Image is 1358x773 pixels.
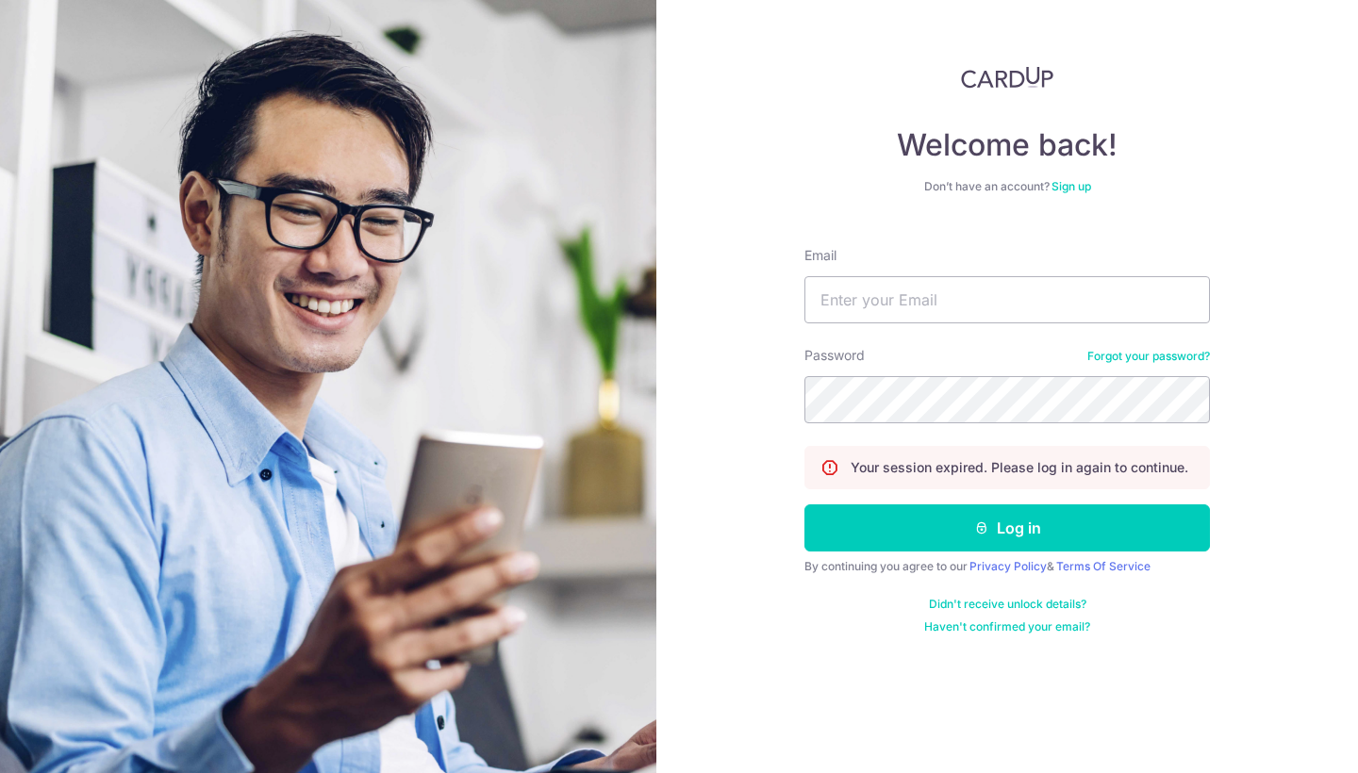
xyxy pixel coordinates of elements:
[804,126,1210,164] h4: Welcome back!
[924,619,1090,634] a: Haven't confirmed your email?
[929,597,1086,612] a: Didn't receive unlock details?
[804,559,1210,574] div: By continuing you agree to our &
[961,66,1053,89] img: CardUp Logo
[969,559,1047,573] a: Privacy Policy
[1056,559,1151,573] a: Terms Of Service
[804,179,1210,194] div: Don’t have an account?
[1087,349,1210,364] a: Forgot your password?
[804,246,836,265] label: Email
[804,504,1210,551] button: Log in
[804,346,865,365] label: Password
[1052,179,1091,193] a: Sign up
[804,276,1210,323] input: Enter your Email
[851,458,1188,477] p: Your session expired. Please log in again to continue.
